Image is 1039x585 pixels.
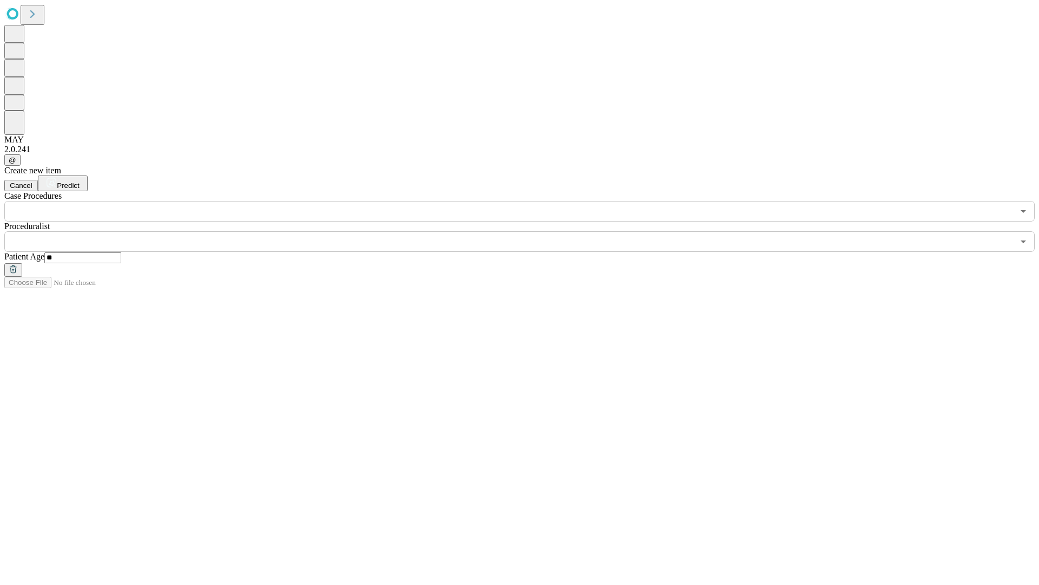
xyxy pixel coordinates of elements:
button: Cancel [4,180,38,191]
button: @ [4,154,21,166]
span: Scheduled Procedure [4,191,62,200]
button: Predict [38,175,88,191]
span: Predict [57,181,79,190]
button: Open [1016,204,1031,219]
span: @ [9,156,16,164]
span: Cancel [10,181,32,190]
div: MAY [4,135,1035,145]
div: 2.0.241 [4,145,1035,154]
span: Create new item [4,166,61,175]
button: Open [1016,234,1031,249]
span: Patient Age [4,252,44,261]
span: Proceduralist [4,222,50,231]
